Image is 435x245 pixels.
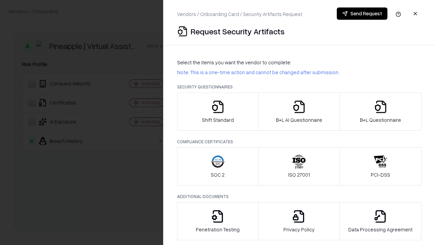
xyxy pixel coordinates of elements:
button: Data Processing Agreement [340,202,421,240]
p: SOC 2 [211,171,225,178]
p: Additional Documents [177,194,421,199]
button: B+L AI Questionnaire [258,93,340,131]
p: B+L Questionnaire [360,116,401,124]
button: SOC 2 [177,147,259,185]
p: Shift Standard [202,116,234,124]
p: Data Processing Agreement [348,226,413,233]
button: Send Request [337,7,387,20]
button: Privacy Policy [258,202,340,240]
p: Security Questionnaires [177,84,421,90]
p: Note: This is a one-time action and cannot be changed after submission. [177,69,421,76]
p: Penetration Testing [196,226,240,233]
p: PCI-DSS [371,171,390,178]
p: Compliance Certificates [177,139,421,145]
button: Penetration Testing [177,202,259,240]
p: ISO 27001 [288,171,310,178]
button: ISO 27001 [258,147,340,185]
p: Request Security Artifacts [191,26,284,37]
p: Select the items you want the vendor to complete: [177,59,421,66]
p: Vendors / Onboarding Card / Security Artifacts Request [177,11,302,18]
p: Privacy Policy [283,226,315,233]
button: Shift Standard [177,93,259,131]
p: B+L AI Questionnaire [276,116,322,124]
button: B+L Questionnaire [340,93,421,131]
button: PCI-DSS [340,147,421,185]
